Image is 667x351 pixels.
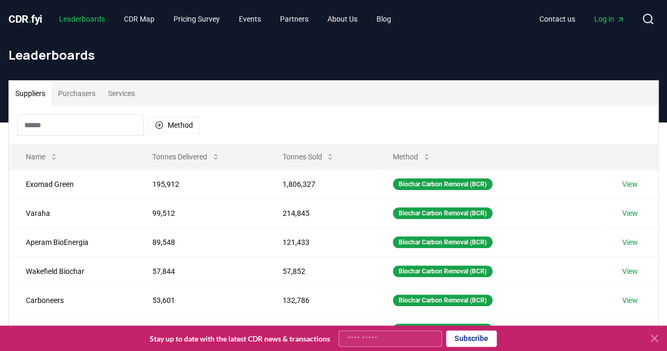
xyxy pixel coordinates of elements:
[586,10,633,29] a: Log in
[594,14,625,24] span: Log in
[622,208,638,219] a: View
[136,286,265,315] td: 53,601
[52,81,102,106] button: Purchasers
[9,227,136,257] td: Aperam BioEnergia
[274,146,343,167] button: Tonnes Sold
[393,178,492,190] div: Biochar Carbon Removal (BCR)
[230,10,269,29] a: Events
[136,315,265,344] td: 49,125
[9,198,136,227] td: Varaha
[136,169,265,198] td: 195,912
[8,12,42,26] a: CDR.fyi
[8,13,42,25] span: CDR fyi
[531,10,633,29] nav: Main
[8,46,659,63] h1: Leaderboards
[148,117,200,134] button: Method
[51,10,400,29] nav: Main
[102,81,141,106] button: Services
[136,227,265,257] td: 89,548
[51,10,113,29] a: Leaderboards
[136,257,265,286] td: 57,844
[393,295,492,306] div: Biochar Carbon Removal (BCR)
[393,207,492,219] div: Biochar Carbon Removal (BCR)
[115,10,163,29] a: CDR Map
[319,10,366,29] a: About Us
[265,227,375,257] td: 121,433
[9,169,136,198] td: Exomad Green
[622,179,638,189] a: View
[136,198,265,227] td: 99,512
[144,146,228,167] button: Tonnes Delivered
[28,13,32,25] span: .
[384,146,439,167] button: Method
[265,198,375,227] td: 214,845
[265,315,375,344] td: 52,625
[272,10,317,29] a: Partners
[622,237,638,248] a: View
[9,315,136,344] td: Pacific Biochar
[265,169,375,198] td: 1,806,327
[9,81,52,106] button: Suppliers
[393,324,492,335] div: Biochar Carbon Removal (BCR)
[393,236,492,248] div: Biochar Carbon Removal (BCR)
[9,257,136,286] td: Wakefield Biochar
[9,286,136,315] td: Carboneers
[531,10,584,29] a: Contact us
[622,266,638,277] a: View
[165,10,228,29] a: Pricing Survey
[622,324,638,335] a: View
[393,265,492,277] div: Biochar Carbon Removal (BCR)
[265,257,375,286] td: 57,852
[17,146,66,167] button: Name
[368,10,400,29] a: Blog
[265,286,375,315] td: 132,786
[622,295,638,306] a: View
